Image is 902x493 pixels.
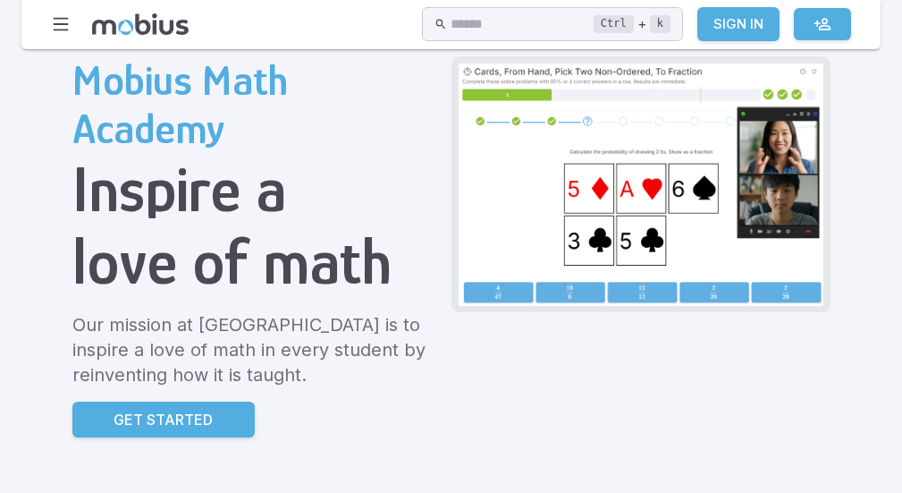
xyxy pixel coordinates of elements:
p: Our mission at [GEOGRAPHIC_DATA] is to inspire a love of math in every student by reinventing how... [72,312,437,387]
a: Get Started [72,402,255,438]
h2: Mobius Math Academy [72,56,437,153]
p: Get Started [114,409,213,430]
h1: love of math [72,225,437,298]
div: + [594,13,670,35]
a: Sign In [697,7,780,41]
kbd: Ctrl [594,15,634,33]
kbd: k [650,15,670,33]
h1: Inspire a [72,153,437,225]
img: Grade 9 Class [459,64,823,306]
